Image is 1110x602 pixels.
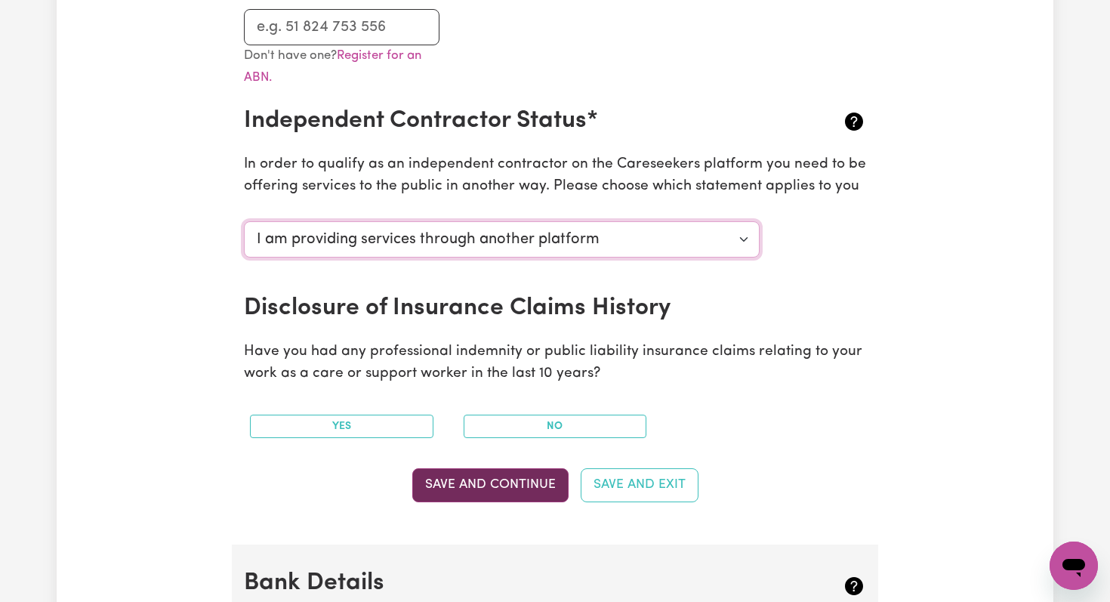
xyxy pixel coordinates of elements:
[412,468,569,502] button: Save and Continue
[244,154,866,198] p: In order to qualify as an independent contractor on the Careseekers platform you need to be offer...
[250,415,433,438] button: Yes
[244,294,763,323] h2: Disclosure of Insurance Claims History
[581,468,698,502] button: Save and Exit
[244,9,439,45] input: e.g. 51 824 753 556
[244,107,763,135] h2: Independent Contractor Status*
[244,49,421,84] small: Don't have one?
[464,415,647,438] button: No
[244,569,763,597] h2: Bank Details
[244,49,421,84] a: Register for an ABN.
[244,341,866,385] p: Have you had any professional indemnity or public liability insurance claims relating to your wor...
[1050,542,1098,590] iframe: Button to launch messaging window, conversation in progress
